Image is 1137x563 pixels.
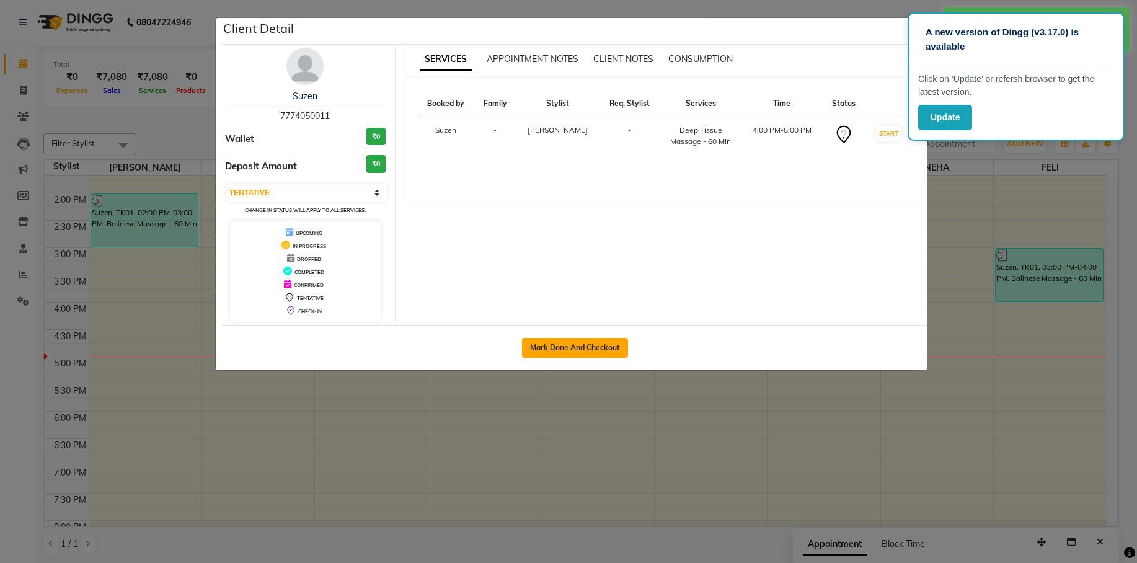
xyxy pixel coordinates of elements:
[417,117,474,155] td: Suzen
[297,256,321,262] span: DROPPED
[223,19,294,38] h5: Client Detail
[593,53,653,64] span: CLIENT NOTES
[294,282,324,288] span: CONFIRMED
[297,295,324,301] span: TENTATIVE
[420,48,472,71] span: SERVICES
[293,91,317,102] a: Suzen
[366,155,386,173] h3: ₹0
[296,230,322,236] span: UPCOMING
[516,91,599,117] th: Stylist
[918,73,1114,99] p: Click on ‘Update’ or refersh browser to get the latest version.
[926,25,1107,53] p: A new version of Dingg (v3.17.0) is available
[823,91,865,117] th: Status
[741,117,823,155] td: 4:00 PM-5:00 PM
[668,53,733,64] span: CONSUMPTION
[660,91,741,117] th: Services
[225,132,254,146] span: Wallet
[528,125,588,135] span: [PERSON_NAME]
[667,125,734,147] div: Deep Tissue Massage - 60 Min
[474,117,516,155] td: -
[474,91,516,117] th: Family
[366,128,386,146] h3: ₹0
[293,243,326,249] span: IN PROGRESS
[599,91,660,117] th: Req. Stylist
[522,338,628,358] button: Mark Done And Checkout
[876,126,901,141] button: START
[417,91,474,117] th: Booked by
[298,308,322,314] span: CHECK-IN
[599,117,660,155] td: -
[741,91,823,117] th: Time
[294,269,324,275] span: COMPLETED
[487,53,578,64] span: APPOINTMENT NOTES
[918,105,972,130] button: Update
[286,48,324,85] img: avatar
[245,207,366,213] small: Change in status will apply to all services.
[225,159,297,174] span: Deposit Amount
[280,110,330,122] span: 7774050011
